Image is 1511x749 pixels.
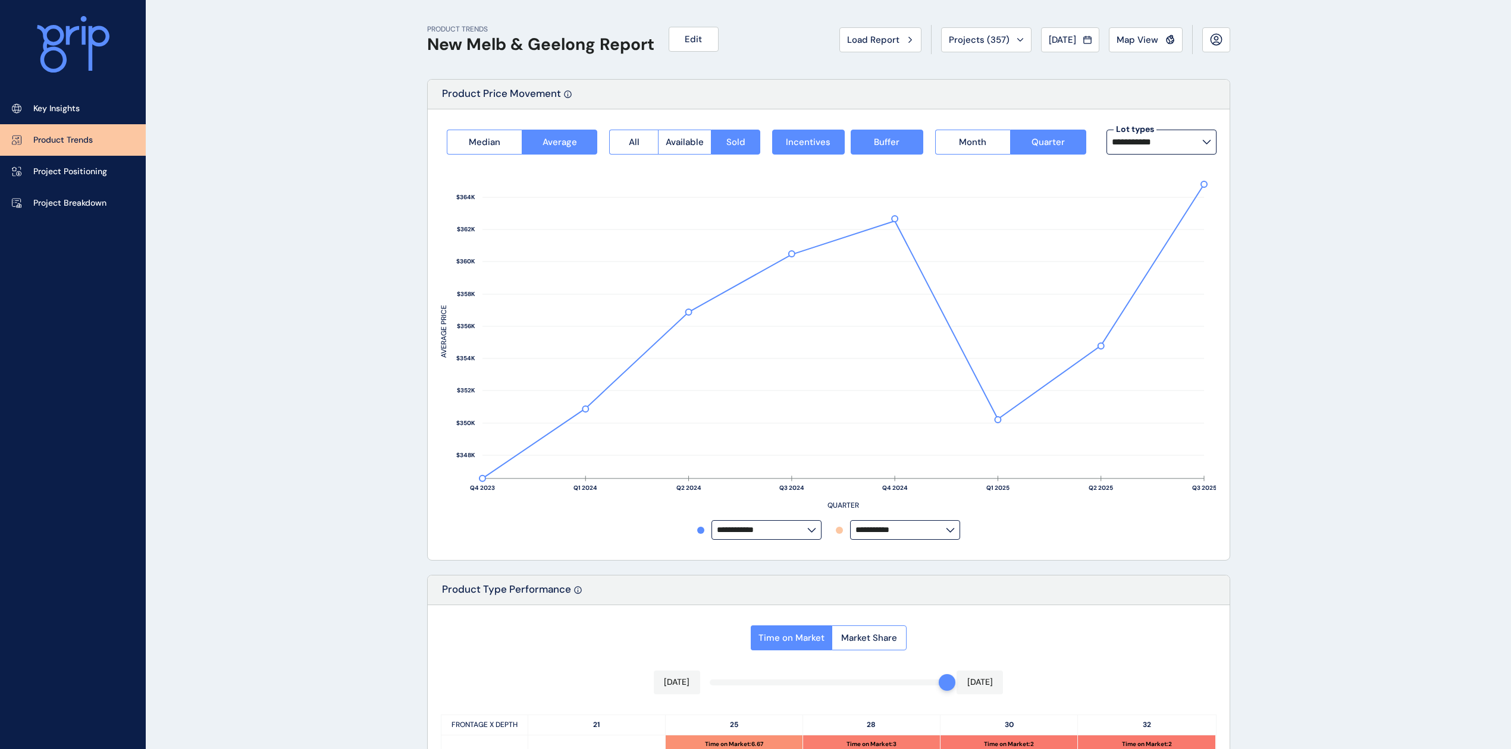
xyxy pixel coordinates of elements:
p: Key Insights [33,103,80,115]
text: $360K [456,258,475,266]
p: Project Breakdown [33,197,106,209]
p: 32 [1078,715,1215,735]
text: $354K [456,355,475,363]
button: [DATE] [1041,27,1099,52]
button: All [609,130,658,155]
span: Market Share [841,632,897,644]
span: Average [543,136,577,148]
span: Load Report [847,34,899,46]
p: 30 [941,715,1078,735]
text: Q4 2024 [882,484,907,492]
button: Median [447,130,522,155]
span: Projects ( 357 ) [949,34,1010,46]
text: Q2 2025 [1089,484,1113,492]
span: Quarter [1032,136,1065,148]
button: Quarter [1010,130,1086,155]
p: Product Price Movement [442,87,561,109]
button: Month [935,130,1010,155]
p: Product Type Performance [442,583,571,605]
h1: New Melb & Geelong Report [427,34,654,55]
text: $358K [457,291,475,298]
p: [DATE] [967,676,993,688]
label: Lot types [1114,124,1156,136]
button: Edit [669,27,719,52]
span: Available [666,136,704,148]
text: QUARTER [827,501,859,510]
span: Sold [726,136,745,148]
button: Average [522,130,597,155]
text: AVERAGE PRICE [439,305,449,358]
button: Projects (357) [941,27,1032,52]
p: Time on Market : 6.67 [705,740,763,748]
button: Sold [711,130,760,155]
text: $364K [456,194,475,202]
span: Time on Market [758,632,825,644]
span: Buffer [874,136,899,148]
span: All [629,136,639,148]
p: 28 [803,715,941,735]
button: Load Report [839,27,921,52]
p: FRONTAGE X DEPTH [441,715,528,735]
p: Project Positioning [33,166,107,178]
text: Q2 2024 [676,484,701,492]
span: Edit [685,33,702,45]
text: Q1 2024 [573,484,597,492]
p: PRODUCT TRENDS [427,24,654,34]
text: $350K [456,420,475,427]
span: Incentives [786,136,830,148]
text: $352K [457,387,475,395]
text: $356K [457,323,475,331]
text: Q3 2025 [1192,484,1216,492]
button: Buffer [851,130,923,155]
text: Q4 2023 [470,484,495,492]
p: 25 [666,715,803,735]
button: Incentives [772,130,845,155]
span: Median [469,136,500,148]
p: Time on Market : 3 [847,740,896,748]
text: Q3 2024 [779,484,804,492]
p: Time on Market : 2 [1122,740,1172,748]
button: Market Share [832,625,907,650]
text: $362K [457,226,475,234]
text: $348K [456,452,475,460]
button: Available [658,130,711,155]
span: [DATE] [1049,34,1076,46]
span: Month [959,136,986,148]
span: Map View [1117,34,1158,46]
button: Map View [1109,27,1183,52]
p: Time on Market : 2 [984,740,1034,748]
button: Time on Market [751,625,832,650]
p: Product Trends [33,134,93,146]
text: Q1 2025 [986,484,1010,492]
p: 21 [528,715,666,735]
p: [DATE] [664,676,689,688]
